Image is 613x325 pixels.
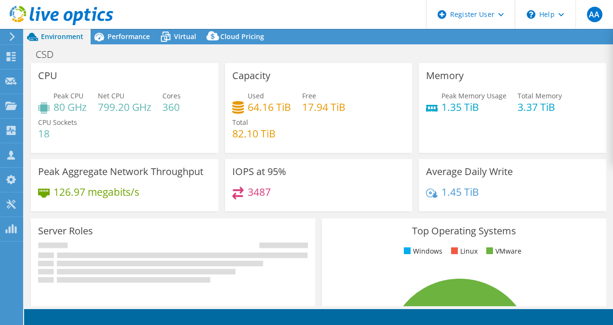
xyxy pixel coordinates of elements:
[441,187,479,197] h4: 1.45 TiB
[232,166,286,177] h3: IOPS at 95%
[38,128,77,139] h4: 18
[441,91,506,100] span: Peak Memory Usage
[220,32,264,41] span: Cloud Pricing
[248,102,291,112] h4: 64.16 TiB
[107,32,150,41] span: Performance
[31,49,68,60] h1: CSD
[484,246,521,257] li: VMware
[426,166,513,177] h3: Average Daily Write
[232,128,276,139] h4: 82.10 TiB
[232,118,248,127] span: Total
[518,102,562,112] h4: 3.37 TiB
[248,187,271,197] h4: 3487
[587,7,602,22] span: AA
[38,118,77,127] span: CPU Sockets
[53,187,139,197] h4: 126.97 megabits/s
[527,10,535,19] svg: \n
[162,102,181,112] h4: 360
[302,91,316,100] span: Free
[38,226,93,236] h3: Server Roles
[518,91,562,100] span: Total Memory
[53,102,87,112] h4: 80 GHz
[426,70,464,81] h3: Memory
[449,246,478,257] li: Linux
[162,91,181,100] span: Cores
[98,91,124,100] span: Net CPU
[41,32,83,41] span: Environment
[98,102,151,112] h4: 799.20 GHz
[38,166,203,177] h3: Peak Aggregate Network Throughput
[38,70,57,81] h3: CPU
[232,70,270,81] h3: Capacity
[248,91,264,100] span: Used
[329,226,599,236] h3: Top Operating Systems
[401,246,442,257] li: Windows
[53,91,83,100] span: Peak CPU
[302,102,346,112] h4: 17.94 TiB
[441,102,506,112] h4: 1.35 TiB
[174,32,196,41] span: Virtual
